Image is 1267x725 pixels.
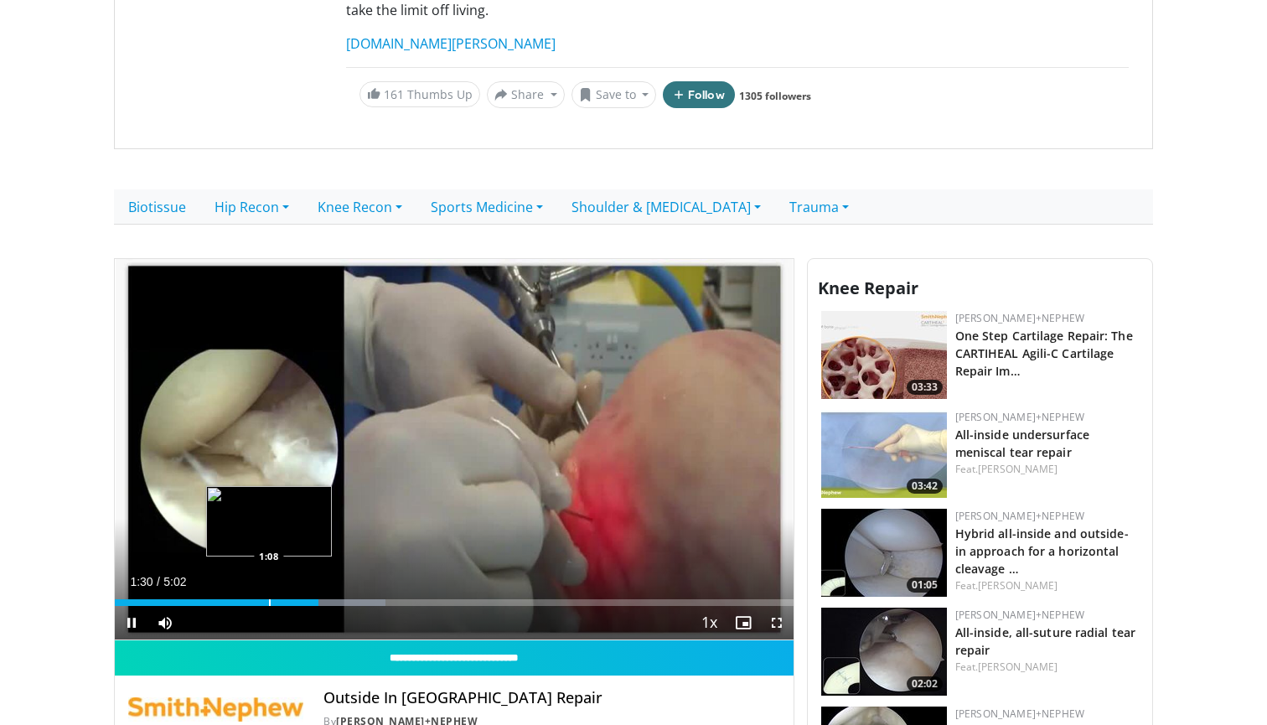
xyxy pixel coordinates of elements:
[148,606,182,640] button: Mute
[955,462,1139,477] div: Feat.
[487,81,565,108] button: Share
[727,606,760,640] button: Enable picture-in-picture mode
[955,707,1084,721] a: [PERSON_NAME]+Nephew
[157,575,160,588] span: /
[955,328,1133,379] a: One Step Cartilage Repair: The CARTIHEAL Agili-C Cartilage Repair Im…
[346,34,556,53] a: [DOMAIN_NAME][PERSON_NAME]
[955,578,1139,593] div: Feat.
[384,86,404,102] span: 161
[907,676,943,691] span: 02:02
[907,380,943,395] span: 03:33
[115,599,794,606] div: Progress Bar
[821,509,947,597] img: 364c13b8-bf65-400b-a941-5a4a9c158216.150x105_q85_crop-smart_upscale.jpg
[821,410,947,498] img: 02c34c8e-0ce7-40b9-85e3-cdd59c0970f9.150x105_q85_crop-smart_upscale.jpg
[907,577,943,593] span: 01:05
[115,259,794,641] video-js: Video Player
[303,189,416,225] a: Knee Recon
[200,189,303,225] a: Hip Recon
[323,689,779,707] h4: Outside In [GEOGRAPHIC_DATA] Repair
[955,624,1135,658] a: All-inside, all-suture radial tear repair
[130,575,153,588] span: 1:30
[818,277,918,299] span: Knee Repair
[955,410,1084,424] a: [PERSON_NAME]+Nephew
[978,462,1058,476] a: [PERSON_NAME]
[775,189,863,225] a: Trauma
[955,526,1129,577] a: Hybrid all-inside and outside-in approach for a horizontal cleavage …
[416,189,557,225] a: Sports Medicine
[359,81,480,107] a: 161 Thumbs Up
[663,81,735,108] button: Follow
[907,479,943,494] span: 03:42
[821,608,947,696] img: 0d5ae7a0-0009-4902-af95-81e215730076.150x105_q85_crop-smart_upscale.jpg
[114,189,200,225] a: Biotissue
[978,660,1058,674] a: [PERSON_NAME]
[978,578,1058,593] a: [PERSON_NAME]
[571,81,657,108] button: Save to
[955,509,1084,523] a: [PERSON_NAME]+Nephew
[955,427,1089,460] a: All-inside undersurface meniscal tear repair
[163,575,186,588] span: 5:02
[955,311,1084,325] a: [PERSON_NAME]+Nephew
[821,311,947,399] a: 03:33
[821,410,947,498] a: 03:42
[955,660,1139,675] div: Feat.
[115,606,148,640] button: Pause
[557,189,775,225] a: Shoulder & [MEDICAL_DATA]
[821,608,947,696] a: 02:02
[821,311,947,399] img: 781f413f-8da4-4df1-9ef9-bed9c2d6503b.150x105_q85_crop-smart_upscale.jpg
[821,509,947,597] a: 01:05
[760,606,794,640] button: Fullscreen
[955,608,1084,622] a: [PERSON_NAME]+Nephew
[739,89,811,103] a: 1305 followers
[206,486,332,557] img: image.jpeg
[693,606,727,640] button: Playback Rate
